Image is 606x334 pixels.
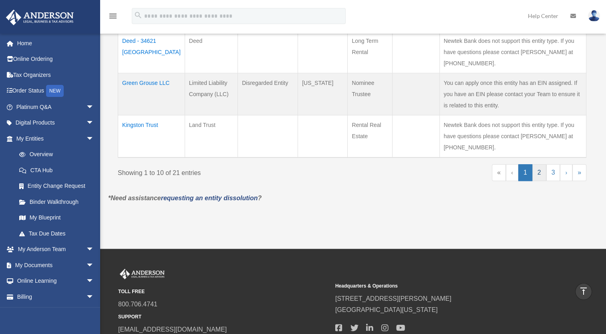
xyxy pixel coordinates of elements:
[86,99,102,115] span: arrow_drop_down
[11,210,102,226] a: My Blueprint
[575,283,592,300] a: vertical_align_top
[118,73,185,115] td: Green Grouse LLC
[532,164,546,181] a: 2
[560,164,572,181] a: Next
[118,269,166,279] img: Anderson Advisors Platinum Portal
[86,273,102,290] span: arrow_drop_down
[86,115,102,131] span: arrow_drop_down
[6,257,106,273] a: My Documentsarrow_drop_down
[6,131,102,147] a: My Entitiesarrow_drop_down
[46,85,64,97] div: NEW
[6,289,106,305] a: Billingarrow_drop_down
[118,115,185,157] td: Kingston Trust
[86,131,102,147] span: arrow_drop_down
[161,195,258,201] a: requesting an entity dissolution
[6,99,106,115] a: Platinum Q&Aarrow_drop_down
[86,241,102,258] span: arrow_drop_down
[11,194,102,210] a: Binder Walkthrough
[506,164,518,181] a: Previous
[6,241,106,258] a: My Anderson Teamarrow_drop_down
[492,164,506,181] a: First
[185,31,238,73] td: Deed
[335,282,547,290] small: Headquarters & Operations
[118,313,330,321] small: SUPPORT
[238,73,298,115] td: Disregarded Entity
[185,115,238,157] td: Land Trust
[335,295,451,302] a: [STREET_ADDRESS][PERSON_NAME]
[118,326,227,333] a: [EMAIL_ADDRESS][DOMAIN_NAME]
[6,83,106,99] a: Order StatusNEW
[11,225,102,241] a: Tax Due Dates
[185,73,238,115] td: Limited Liability Company (LLC)
[6,35,106,51] a: Home
[86,257,102,274] span: arrow_drop_down
[118,164,346,179] div: Showing 1 to 10 of 21 entries
[11,147,98,163] a: Overview
[546,164,560,181] a: 3
[108,11,118,21] i: menu
[11,178,102,194] a: Entity Change Request
[518,164,532,181] a: 1
[86,289,102,305] span: arrow_drop_down
[348,73,392,115] td: Nominee Trustee
[6,67,106,83] a: Tax Organizers
[348,115,392,157] td: Rental Real Estate
[348,31,392,73] td: Long Term Rental
[118,301,157,308] a: 800.706.4741
[6,305,106,321] a: Events Calendar
[298,73,348,115] td: [US_STATE]
[439,115,586,157] td: Newtek Bank does not support this entity type. If you have questions please contact [PERSON_NAME]...
[335,306,438,313] a: [GEOGRAPHIC_DATA][US_STATE]
[579,286,588,296] i: vertical_align_top
[439,73,586,115] td: You can apply once this entity has an EIN assigned. If you have an EIN please contact your Team t...
[439,31,586,73] td: Newtek Bank does not support this entity type. If you have questions please contact [PERSON_NAME]...
[6,51,106,67] a: Online Ordering
[11,162,102,178] a: CTA Hub
[6,115,106,131] a: Digital Productsarrow_drop_down
[4,10,76,25] img: Anderson Advisors Platinum Portal
[108,195,262,201] em: *Need assistance ?
[118,288,330,296] small: TOLL FREE
[134,11,143,20] i: search
[588,10,600,22] img: User Pic
[572,164,586,181] a: Last
[108,14,118,21] a: menu
[118,31,185,73] td: Deed - 34621 [GEOGRAPHIC_DATA]
[6,273,106,289] a: Online Learningarrow_drop_down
